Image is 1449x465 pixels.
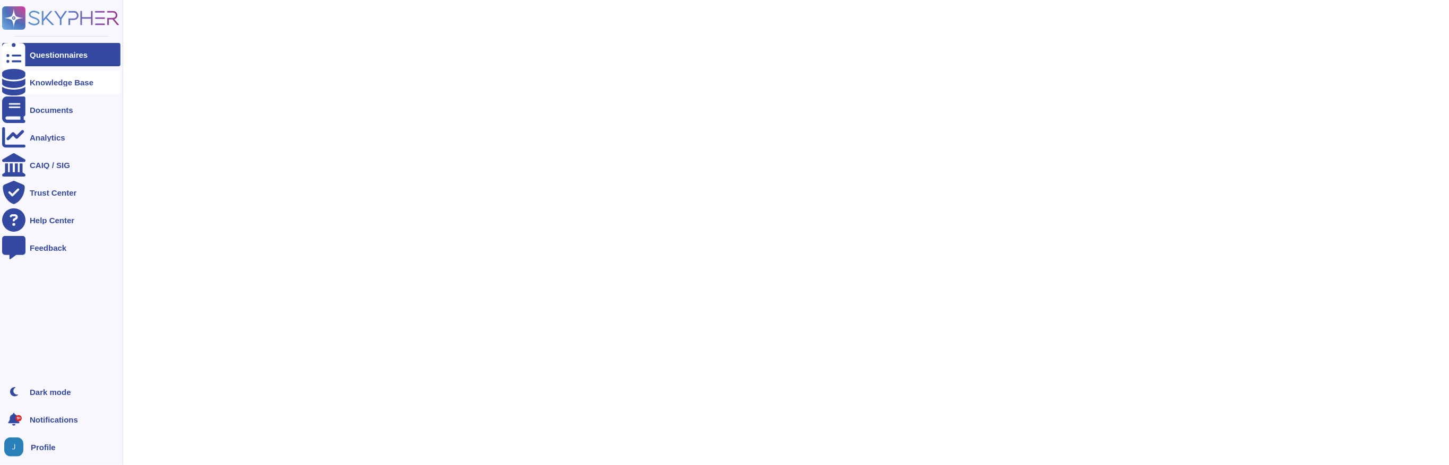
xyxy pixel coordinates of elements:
div: Analytics [30,134,65,142]
div: CAIQ / SIG [30,161,70,169]
div: Trust Center [30,189,76,197]
a: Help Center [2,208,120,232]
a: Analytics [2,126,120,149]
img: user [4,437,23,457]
button: user [2,435,31,459]
div: Dark mode [30,388,71,396]
span: Notifications [30,416,78,424]
a: Feedback [2,236,120,259]
div: 9+ [15,415,22,422]
div: Help Center [30,216,74,224]
a: Trust Center [2,181,120,204]
span: Profile [31,443,56,451]
div: Documents [30,106,73,114]
a: CAIQ / SIG [2,153,120,177]
div: Knowledge Base [30,78,93,86]
div: Feedback [30,244,66,252]
div: Questionnaires [30,51,88,59]
a: Documents [2,98,120,121]
a: Questionnaires [2,43,120,66]
a: Knowledge Base [2,71,120,94]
